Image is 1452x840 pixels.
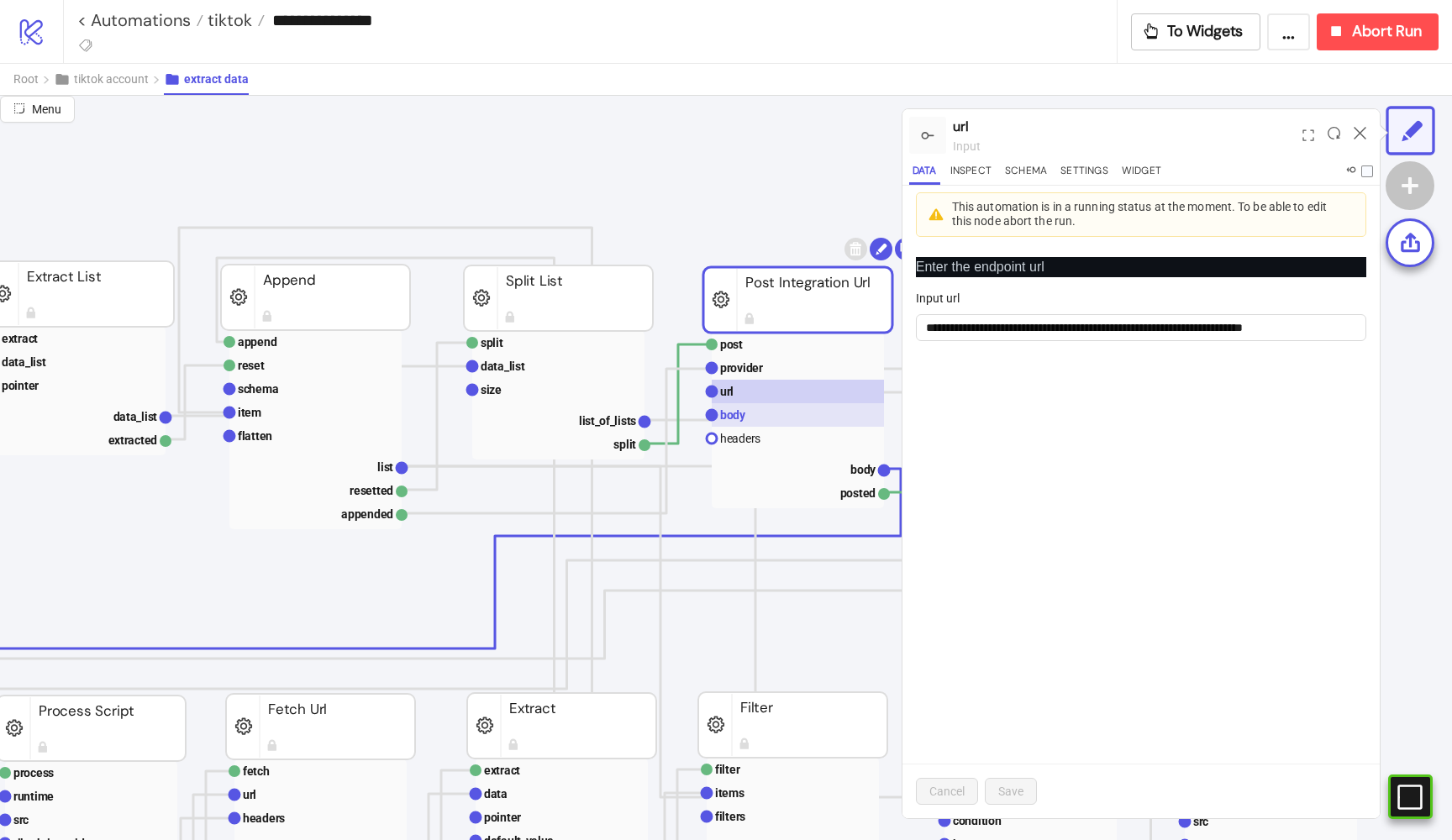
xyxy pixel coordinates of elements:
text: schema [238,382,279,396]
button: Cancel [916,778,978,805]
button: Widget [1118,162,1165,185]
text: process [13,766,54,780]
text: headers [243,811,285,825]
text: body [850,463,876,476]
button: Save [985,778,1037,805]
div: url [953,116,1296,137]
span: Root [13,72,39,86]
text: provider [720,361,763,375]
text: extract [484,764,520,777]
span: expand [1302,129,1314,141]
text: flatten [238,429,272,443]
text: item [238,406,261,419]
text: pointer [2,379,39,392]
text: items [715,786,744,800]
input: Input url [916,314,1366,341]
button: Inspect [947,162,995,185]
text: data [484,787,508,801]
text: headers [720,432,760,445]
text: reset [238,359,265,372]
button: ... [1267,13,1310,50]
span: To Widgets [1167,22,1244,41]
button: To Widgets [1131,13,1261,50]
text: list [377,460,393,474]
text: split [481,336,503,349]
span: tiktok account [74,72,149,86]
text: src [1193,815,1208,828]
text: post [720,338,743,351]
span: Menu [32,102,61,116]
span: radius-bottomright [13,102,25,114]
text: list_of_lists [579,414,636,428]
span: Abort Run [1352,22,1422,41]
text: condition [953,814,1002,827]
text: filter [715,763,740,776]
p: Enter the endpoint url [916,257,1366,277]
label: Input url [916,289,971,307]
div: This automation is in a running status at the moment. To be able to edit this node abort the run. [952,200,1339,229]
text: append [238,335,277,349]
text: data_list [113,410,158,423]
button: extract data [164,64,249,95]
div: input [953,137,1296,155]
text: filters [715,810,745,823]
button: Schema [1002,162,1050,185]
text: url [243,788,256,801]
text: runtime [13,790,54,803]
button: Settings [1057,162,1112,185]
text: body [720,408,746,422]
text: data_list [2,355,46,369]
button: Root [13,64,54,95]
button: Abort Run [1317,13,1439,50]
text: pointer [484,811,521,824]
text: size [481,383,502,396]
text: extract [2,332,38,345]
span: extract data [184,72,249,86]
span: tiktok [203,9,252,31]
button: tiktok account [54,64,164,95]
text: url [720,385,734,398]
text: data_list [481,360,525,373]
button: Data [909,162,940,185]
a: tiktok [203,12,265,29]
text: fetch [243,764,270,778]
text: src [13,813,29,827]
a: < Automations [77,12,203,29]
